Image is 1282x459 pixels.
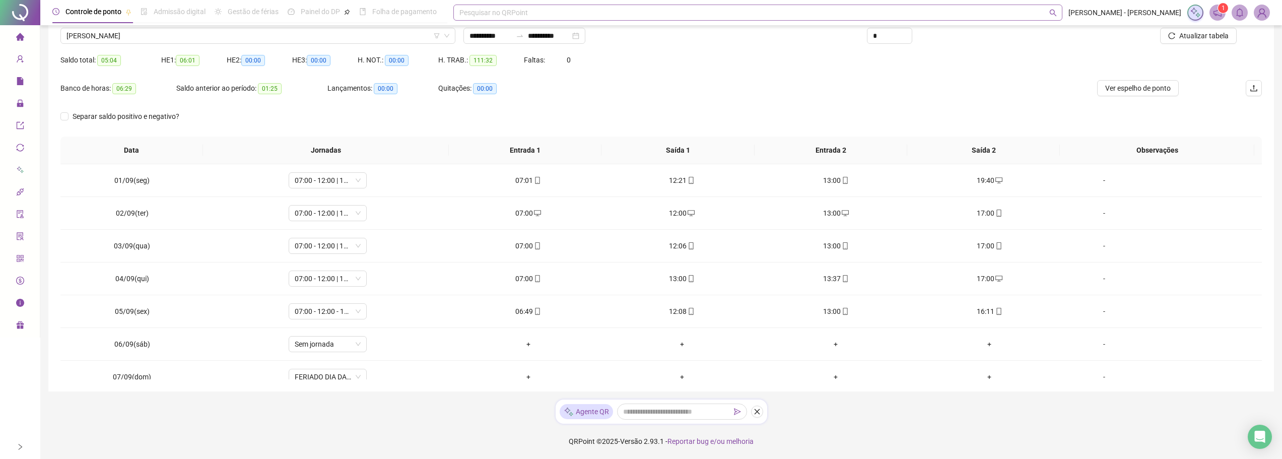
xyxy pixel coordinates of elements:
[1068,7,1181,18] span: [PERSON_NAME] - [PERSON_NAME]
[921,240,1058,251] div: 17:00
[358,54,438,66] div: H. NOT.:
[114,340,150,348] span: 06/09(sáb)
[533,308,541,315] span: mobile
[613,273,751,284] div: 13:00
[60,54,161,66] div: Saldo total:
[667,437,754,445] span: Reportar bug e/ou melhoria
[288,8,295,15] span: dashboard
[1074,240,1134,251] div: -
[295,173,361,188] span: 07:00 - 12:00 | 13:00 - 17:00
[1248,425,1272,449] div: Open Intercom Messenger
[1049,9,1057,17] span: search
[601,137,754,164] th: Saída 1
[16,50,24,71] span: user-add
[1074,371,1134,382] div: -
[921,371,1058,382] div: +
[767,208,904,219] div: 13:00
[16,250,24,270] span: qrcode
[176,83,327,94] div: Saldo anterior ao período:
[459,306,597,317] div: 06:49
[459,175,597,186] div: 07:01
[1097,80,1179,96] button: Ver espelho de ponto
[767,240,904,251] div: 13:00
[65,8,121,16] span: Controle de ponto
[613,306,751,317] div: 12:08
[113,373,151,381] span: 07/09(dom)
[613,339,751,350] div: +
[359,8,366,15] span: book
[295,304,361,319] span: 07:00 - 12:00 - 13:00 - 16:00
[1213,8,1222,17] span: notification
[16,117,24,137] span: export
[459,273,597,284] div: 07:00
[295,337,361,352] span: Sem jornada
[16,73,24,93] span: file
[564,407,574,417] img: sparkle-icon.fc2bf0ac1784a2077858766a79e2daf3.svg
[560,404,613,419] div: Agente QR
[459,240,597,251] div: 07:00
[841,275,849,282] span: mobile
[620,437,642,445] span: Versão
[292,54,358,66] div: HE 3:
[533,177,541,184] span: mobile
[154,8,206,16] span: Admissão digital
[449,137,601,164] th: Entrada 1
[69,111,183,122] span: Separar saldo positivo e negativo?
[687,275,695,282] span: mobile
[228,8,279,16] span: Gestão de férias
[114,242,150,250] span: 03/09(qua)
[1068,145,1246,156] span: Observações
[97,55,121,66] span: 05:04
[767,175,904,186] div: 13:00
[994,210,1002,217] span: mobile
[524,56,547,64] span: Faltas:
[307,55,330,66] span: 00:00
[241,55,265,66] span: 00:00
[17,443,24,450] span: right
[1222,5,1225,12] span: 1
[295,238,361,253] span: 07:00 - 12:00 | 13:00 - 17:00
[921,175,1058,186] div: 19:40
[841,308,849,315] span: mobile
[215,8,222,15] span: sun
[994,275,1002,282] span: desktop
[16,139,24,159] span: sync
[921,339,1058,350] div: +
[16,228,24,248] span: solution
[16,95,24,115] span: lock
[994,177,1002,184] span: desktop
[907,137,1060,164] th: Saída 2
[161,54,227,66] div: HE 1:
[16,294,24,314] span: info-circle
[372,8,437,16] span: Folha de pagamento
[115,275,149,283] span: 04/09(qui)
[227,54,292,66] div: HE 2:
[469,55,497,66] span: 111:32
[115,307,150,315] span: 05/09(sex)
[295,271,361,286] span: 07:00 - 12:00 | 13:00 - 17:00
[40,424,1282,459] footer: QRPoint © 2025 - 2.93.1 -
[374,83,397,94] span: 00:00
[1250,84,1258,92] span: upload
[60,137,203,164] th: Data
[1160,28,1237,44] button: Atualizar tabela
[1179,30,1229,41] span: Atualizar tabela
[125,9,131,15] span: pushpin
[687,177,695,184] span: mobile
[567,56,571,64] span: 0
[112,83,136,94] span: 06:29
[613,208,751,219] div: 12:00
[295,206,361,221] span: 07:00 - 12:00 | 13:00 - 17:00
[734,408,741,415] span: send
[16,183,24,204] span: api
[66,28,449,43] span: ABINAEL SILVA SOUZA
[533,275,541,282] span: mobile
[459,208,597,219] div: 07:00
[613,240,751,251] div: 12:06
[767,371,904,382] div: +
[327,83,438,94] div: Lançamentos:
[516,32,524,40] span: to
[994,242,1002,249] span: mobile
[1074,208,1134,219] div: -
[114,176,150,184] span: 01/09(seg)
